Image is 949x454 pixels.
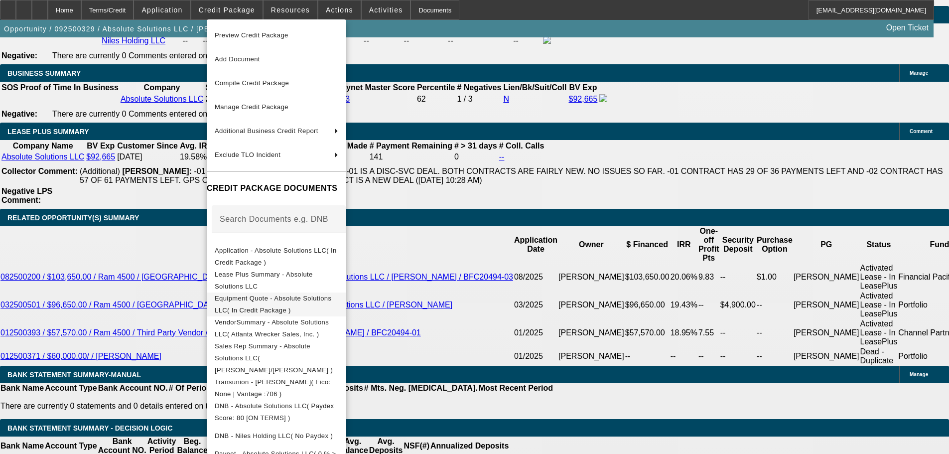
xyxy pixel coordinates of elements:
mat-label: Search Documents e.g. DNB [220,215,328,223]
span: Application - Absolute Solutions LLC( In Credit Package ) [215,247,337,266]
button: Equipment Quote - Absolute Solutions LLC( In Credit Package ) [207,293,346,316]
span: DNB - Absolute Solutions LLC( Paydex Score: 80 [ON TERMS] ) [215,402,334,422]
button: DNB - Absolute Solutions LLC( Paydex Score: 80 [ON TERMS] ) [207,400,346,424]
span: Compile Credit Package [215,79,289,87]
button: Sales Rep Summary - Absolute Solutions LLC( Nubie, Daniel/Flores, Brian ) [207,340,346,376]
span: VendorSummary - Absolute Solutions LLC( Atlanta Wrecker Sales, Inc. ) [215,318,329,338]
button: DNB - Niles Holding LLC( No Paydex ) [207,424,346,448]
span: Add Document [215,55,260,63]
span: Additional Business Credit Report [215,127,318,135]
span: Preview Credit Package [215,31,288,39]
button: Lease Plus Summary - Absolute Solutions LLC [207,269,346,293]
button: Transunion - Niles, Joshua( Fico: None | Vantage :706 ) [207,376,346,400]
span: Lease Plus Summary - Absolute Solutions LLC [215,271,313,290]
span: Exclude TLO Incident [215,151,280,158]
span: Sales Rep Summary - Absolute Solutions LLC( [PERSON_NAME]/[PERSON_NAME] ) [215,342,333,374]
span: Equipment Quote - Absolute Solutions LLC( In Credit Package ) [215,295,331,314]
button: Application - Absolute Solutions LLC( In Credit Package ) [207,245,346,269]
span: Transunion - [PERSON_NAME]( Fico: None | Vantage :706 ) [215,378,331,398]
button: VendorSummary - Absolute Solutions LLC( Atlanta Wrecker Sales, Inc. ) [207,316,346,340]
h4: CREDIT PACKAGE DOCUMENTS [207,182,346,194]
span: DNB - Niles Holding LLC( No Paydex ) [215,432,333,440]
span: Manage Credit Package [215,103,288,111]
